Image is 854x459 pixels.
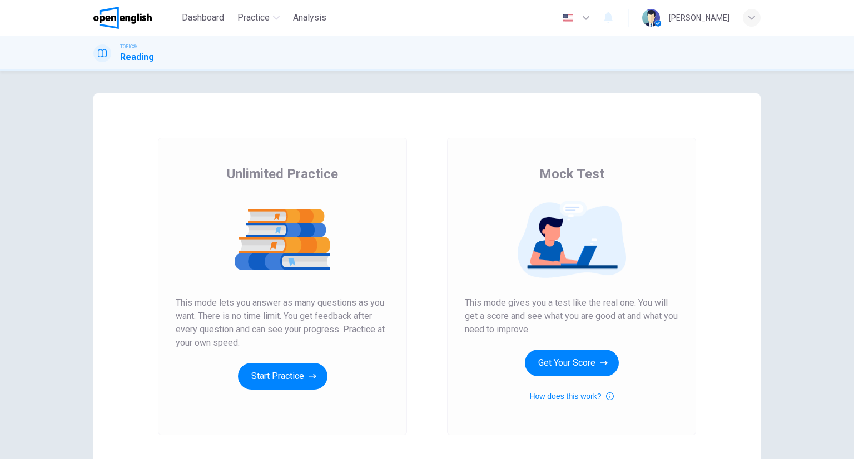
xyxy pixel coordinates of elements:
[529,390,613,403] button: How does this work?
[120,51,154,64] h1: Reading
[177,8,229,28] button: Dashboard
[293,11,326,24] span: Analysis
[237,11,270,24] span: Practice
[465,296,678,336] span: This mode gives you a test like the real one. You will get a score and see what you are good at a...
[120,43,137,51] span: TOEIC®
[176,296,389,350] span: This mode lets you answer as many questions as you want. There is no time limit. You get feedback...
[93,7,152,29] img: OpenEnglish logo
[525,350,619,376] button: Get Your Score
[238,363,327,390] button: Start Practice
[227,165,338,183] span: Unlimited Practice
[93,7,177,29] a: OpenEnglish logo
[233,8,284,28] button: Practice
[561,14,575,22] img: en
[642,9,660,27] img: Profile picture
[539,165,604,183] span: Mock Test
[289,8,331,28] button: Analysis
[669,11,729,24] div: [PERSON_NAME]
[182,11,224,24] span: Dashboard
